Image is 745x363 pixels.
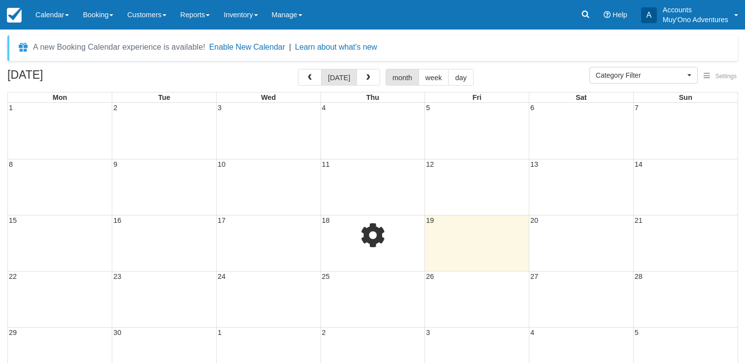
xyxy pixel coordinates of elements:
span: 4 [321,104,327,112]
span: Mon [53,93,67,101]
span: 14 [634,160,644,168]
span: Sat [576,93,586,101]
span: 6 [529,104,535,112]
span: 23 [112,272,122,280]
span: 27 [529,272,539,280]
span: 10 [217,160,227,168]
button: Enable New Calendar [209,42,285,52]
span: 3 [217,104,223,112]
div: A [641,7,657,23]
span: 5 [425,104,431,112]
h2: [DATE] [7,69,132,87]
span: | [289,43,291,51]
a: Learn about what's new [295,43,377,51]
span: 16 [112,216,122,224]
span: 12 [425,160,435,168]
img: checkfront-main-nav-mini-logo.png [7,8,22,23]
span: 1 [8,104,14,112]
span: 5 [634,329,640,336]
span: 4 [529,329,535,336]
span: Fri [472,93,481,101]
span: 11 [321,160,331,168]
span: Sun [679,93,692,101]
span: 29 [8,329,18,336]
span: Category Filter [596,70,685,80]
button: Settings [698,69,743,84]
span: 30 [112,329,122,336]
span: 17 [217,216,227,224]
button: month [386,69,419,86]
div: A new Booking Calendar experience is available! [33,41,205,53]
span: 20 [529,216,539,224]
span: Settings [715,73,737,80]
span: 18 [321,216,331,224]
span: 28 [634,272,644,280]
span: 24 [217,272,227,280]
span: 15 [8,216,18,224]
span: 8 [8,160,14,168]
span: Tue [158,93,170,101]
span: 3 [425,329,431,336]
button: week [419,69,449,86]
span: Wed [261,93,276,101]
span: 2 [112,104,118,112]
span: Help [613,11,627,19]
span: Thu [366,93,379,101]
button: Category Filter [589,67,698,84]
button: day [448,69,473,86]
span: 1 [217,329,223,336]
button: [DATE] [321,69,357,86]
span: 25 [321,272,331,280]
span: 22 [8,272,18,280]
span: 2 [321,329,327,336]
p: Muy'Ono Adventures [663,15,728,25]
span: 9 [112,160,118,168]
p: Accounts [663,5,728,15]
span: 26 [425,272,435,280]
span: 7 [634,104,640,112]
span: 13 [529,160,539,168]
span: 21 [634,216,644,224]
i: Help [604,11,611,18]
span: 19 [425,216,435,224]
